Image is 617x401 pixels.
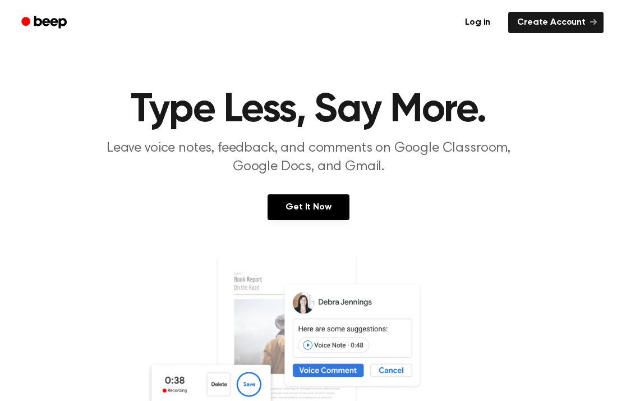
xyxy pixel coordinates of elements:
[21,90,596,130] h1: Type Less, Say More.
[508,12,604,33] a: Create Account
[93,139,524,176] p: Leave voice notes, feedback, and comments on Google Classroom, Google Docs, and Gmail.
[268,194,349,220] a: Get It Now
[454,10,501,35] a: Log in
[13,12,77,34] a: Beep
